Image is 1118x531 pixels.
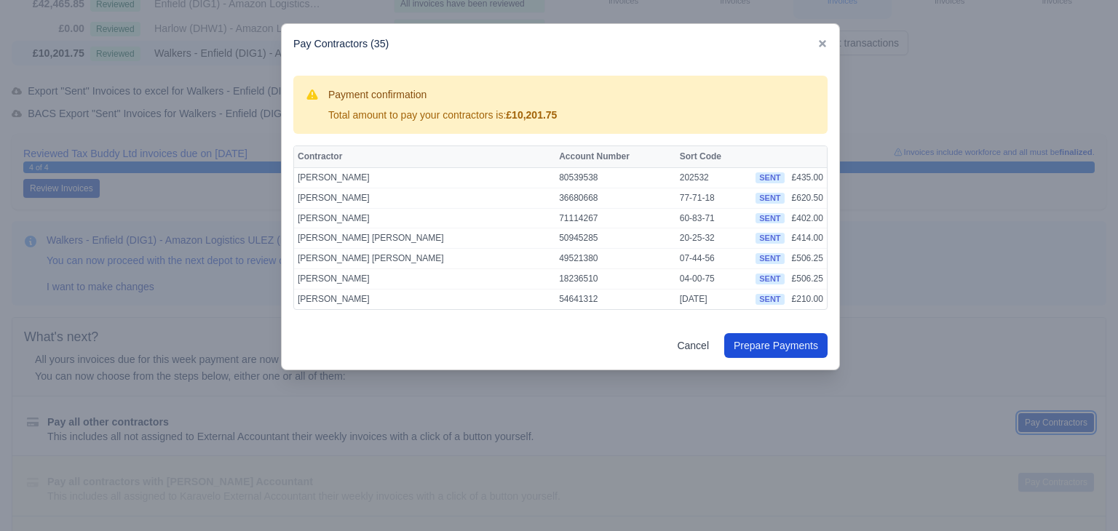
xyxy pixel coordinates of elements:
td: £402.00 [788,208,827,228]
td: 36680668 [555,188,676,208]
td: [PERSON_NAME] [PERSON_NAME] [294,228,555,249]
span: sent [756,193,784,204]
td: 71114267 [555,208,676,228]
span: sent [756,294,784,305]
td: 80539538 [555,167,676,188]
th: Account Number [555,146,676,168]
td: 202532 [676,167,753,188]
td: 60-83-71 [676,208,753,228]
h3: Payment confirmation [328,87,557,102]
td: [PERSON_NAME] [294,289,555,309]
div: Pay Contractors (35) [282,24,839,64]
th: Sort Code [676,146,753,168]
th: Contractor [294,146,555,168]
td: 50945285 [555,228,676,249]
td: £435.00 [788,167,827,188]
a: Cancel [667,333,718,358]
span: sent [756,233,784,244]
td: [PERSON_NAME] [294,167,555,188]
td: £506.25 [788,249,827,269]
button: Prepare Payments [724,333,828,358]
td: [PERSON_NAME] [294,208,555,228]
td: 49521380 [555,249,676,269]
span: sent [756,253,784,264]
span: sent [756,213,784,224]
td: £210.00 [788,289,827,309]
td: [PERSON_NAME] [294,188,555,208]
td: [PERSON_NAME] [294,268,555,289]
td: 18236510 [555,268,676,289]
td: £414.00 [788,228,827,249]
td: 77-71-18 [676,188,753,208]
strong: £10,201.75 [506,109,557,121]
td: [PERSON_NAME] [PERSON_NAME] [294,249,555,269]
td: [DATE] [676,289,753,309]
td: 20-25-32 [676,228,753,249]
span: sent [756,274,784,284]
td: 07-44-56 [676,249,753,269]
td: £506.25 [788,268,827,289]
td: £620.50 [788,188,827,208]
div: Total amount to pay your contractors is: [328,108,557,122]
td: 54641312 [555,289,676,309]
span: sent [756,172,784,183]
iframe: Chat Widget [1045,461,1118,531]
td: 04-00-75 [676,268,753,289]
